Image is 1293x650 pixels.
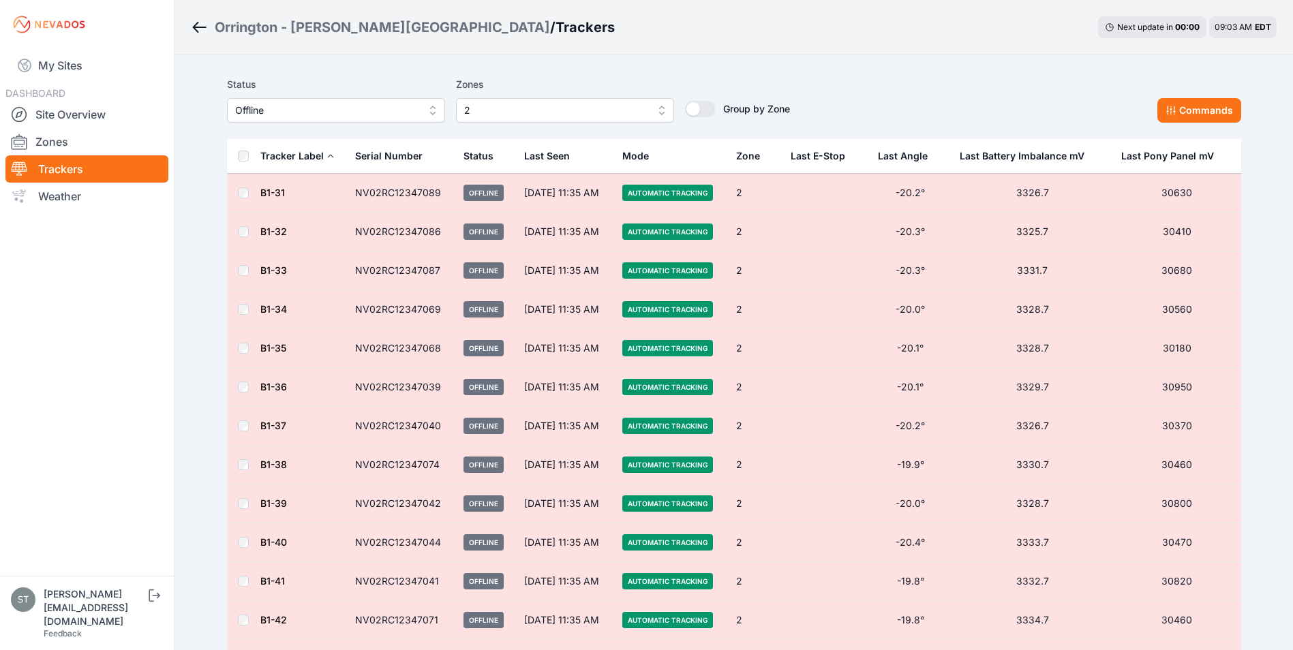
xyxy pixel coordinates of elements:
td: 3325.7 [952,213,1113,251]
td: [DATE] 11:35 AM [516,174,614,213]
a: B1-40 [260,536,287,548]
td: NV02RC12347042 [347,484,456,523]
button: Zone [736,140,771,172]
a: B1-38 [260,459,287,470]
td: -19.8° [870,562,952,601]
td: NV02RC12347086 [347,213,456,251]
span: Automatic Tracking [622,223,713,240]
span: Offline [463,418,504,434]
span: Automatic Tracking [622,262,713,279]
span: Automatic Tracking [622,185,713,201]
td: 3330.7 [952,446,1113,484]
div: Mode [622,149,649,163]
a: B1-35 [260,342,286,354]
td: 2 [728,329,782,368]
span: Offline [235,102,418,119]
td: [DATE] 11:35 AM [516,329,614,368]
a: B1-34 [260,303,287,315]
td: [DATE] 11:35 AM [516,407,614,446]
a: B1-39 [260,497,287,509]
td: [DATE] 11:35 AM [516,446,614,484]
span: Automatic Tracking [622,573,713,589]
td: NV02RC12347069 [347,290,456,329]
button: Status [463,140,504,172]
button: 2 [456,98,674,123]
td: 3326.7 [952,174,1113,213]
button: Offline [227,98,445,123]
td: NV02RC12347071 [347,601,456,640]
td: -19.9° [870,446,952,484]
a: Weather [5,183,168,210]
a: Feedback [44,628,82,638]
td: 30800 [1113,484,1241,523]
span: Automatic Tracking [622,379,713,395]
td: 2 [728,562,782,601]
span: Automatic Tracking [622,418,713,434]
td: -20.4° [870,523,952,562]
h3: Trackers [556,18,615,37]
nav: Breadcrumb [191,10,615,45]
div: Tracker Label [260,149,324,163]
button: Serial Number [355,140,433,172]
div: Last E-Stop [791,149,845,163]
td: -20.3° [870,251,952,290]
td: 3334.7 [952,601,1113,640]
td: -20.1° [870,329,952,368]
td: -20.2° [870,174,952,213]
td: 30560 [1113,290,1241,329]
label: Zones [456,76,674,93]
td: 2 [728,484,782,523]
td: NV02RC12347039 [347,368,456,407]
button: Commands [1157,98,1241,123]
span: Offline [463,340,504,356]
td: 30470 [1113,523,1241,562]
img: Nevados [11,14,87,35]
a: B1-42 [260,614,287,625]
td: NV02RC12347041 [347,562,456,601]
a: B1-37 [260,420,286,431]
div: Serial Number [355,149,423,163]
a: Site Overview [5,101,168,128]
td: 3326.7 [952,407,1113,446]
td: NV02RC12347089 [347,174,456,213]
span: DASHBOARD [5,87,65,99]
td: -19.8° [870,601,952,640]
td: 3329.7 [952,368,1113,407]
td: 2 [728,407,782,446]
td: 2 [728,213,782,251]
span: Offline [463,534,504,551]
td: 2 [728,290,782,329]
a: My Sites [5,49,168,82]
span: Next update in [1117,22,1173,32]
span: Offline [463,612,504,628]
span: 2 [464,102,647,119]
span: Offline [463,185,504,201]
td: [DATE] 11:35 AM [516,523,614,562]
td: 2 [728,251,782,290]
span: / [550,18,556,37]
div: Last Angle [878,149,928,163]
td: 3328.7 [952,329,1113,368]
button: Mode [622,140,660,172]
td: NV02RC12347040 [347,407,456,446]
span: Automatic Tracking [622,340,713,356]
td: 30410 [1113,213,1241,251]
td: 30680 [1113,251,1241,290]
td: -20.3° [870,213,952,251]
td: -20.2° [870,407,952,446]
td: [DATE] 11:35 AM [516,562,614,601]
a: B1-33 [260,264,287,276]
button: Last Battery Imbalance mV [960,140,1095,172]
span: Automatic Tracking [622,301,713,318]
td: 30950 [1113,368,1241,407]
td: 3328.7 [952,484,1113,523]
td: 30180 [1113,329,1241,368]
td: -20.1° [870,368,952,407]
span: Automatic Tracking [622,534,713,551]
div: Orrington - [PERSON_NAME][GEOGRAPHIC_DATA] [215,18,550,37]
div: 00 : 00 [1175,22,1200,33]
label: Status [227,76,445,93]
td: 2 [728,174,782,213]
span: Offline [463,495,504,512]
span: Offline [463,223,504,240]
